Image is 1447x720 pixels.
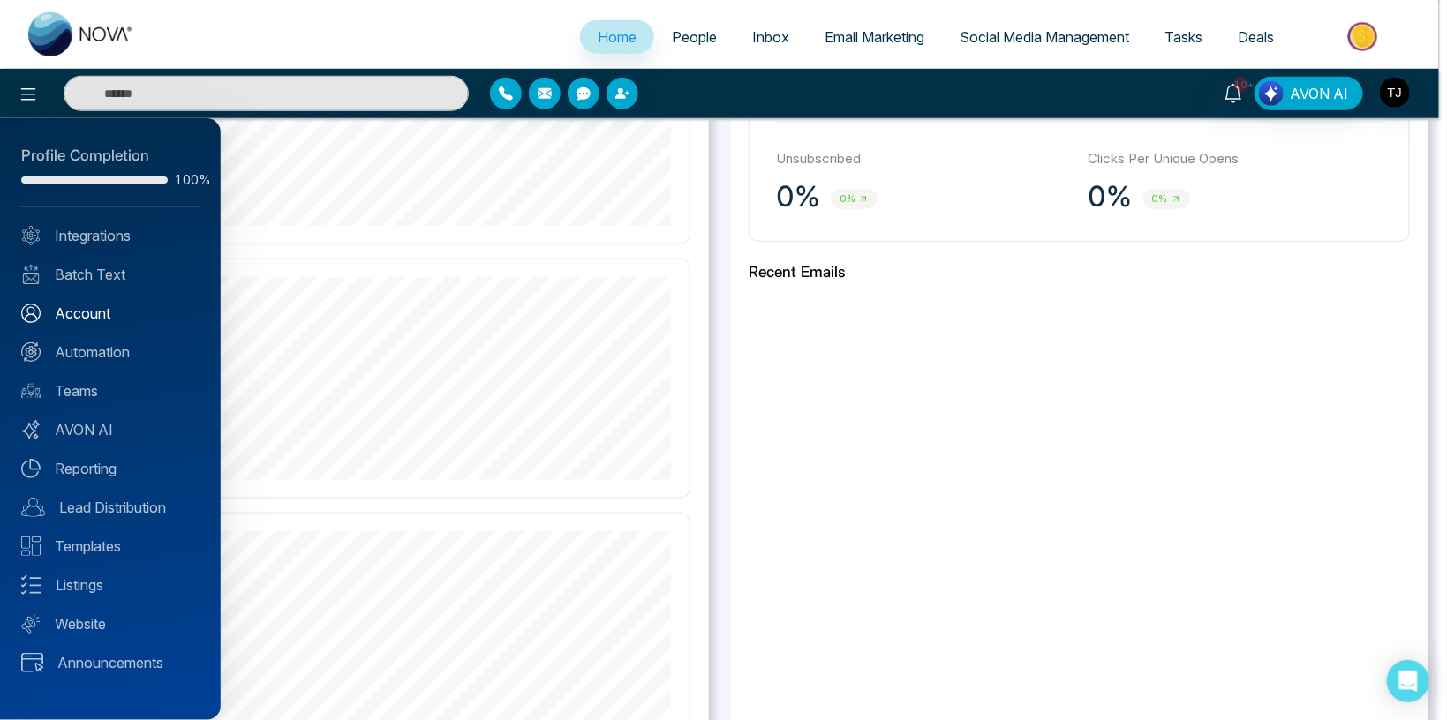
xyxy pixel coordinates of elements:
a: Lead Distribution [21,497,200,518]
img: Integrated.svg [21,226,41,245]
img: batch_text_white.png [21,265,41,284]
a: Listings [21,574,200,596]
img: Templates.svg [21,536,41,556]
div: Profile Completion [21,145,200,168]
img: Account.svg [21,304,41,323]
a: Account [21,303,200,324]
a: AVON AI [21,419,200,440]
span: 100% [175,174,200,186]
a: Teams [21,380,200,401]
img: Listings.svg [21,575,41,595]
a: Announcements [21,652,200,673]
img: Reporting.svg [21,459,41,478]
img: announcements.svg [21,653,43,672]
a: Integrations [21,225,200,246]
img: Website.svg [21,614,41,634]
a: Batch Text [21,264,200,285]
a: Reporting [21,458,200,479]
a: Templates [21,536,200,557]
div: Open Intercom Messenger [1387,660,1429,702]
img: Lead-dist.svg [21,498,45,517]
a: Website [21,613,200,634]
img: Automation.svg [21,342,41,362]
a: Automation [21,341,200,363]
img: team.svg [21,381,41,401]
img: Avon-AI.svg [21,420,41,439]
